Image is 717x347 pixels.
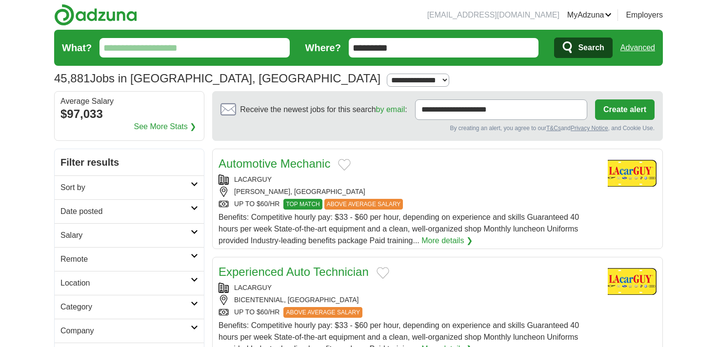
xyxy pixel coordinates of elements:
[55,149,204,175] h2: Filter results
[55,223,204,247] a: Salary
[219,157,330,170] a: Automotive Mechanic
[219,295,600,305] div: BICENTENNIAL, [GEOGRAPHIC_DATA]
[60,206,191,217] h2: Date posted
[376,105,405,114] a: by email
[54,72,380,85] h1: Jobs in [GEOGRAPHIC_DATA], [GEOGRAPHIC_DATA]
[219,174,600,185] div: LACARGUY
[595,99,655,120] button: Create alert
[219,199,600,210] div: UP TO $60/HR
[305,40,341,55] label: Where?
[60,253,191,265] h2: Remote
[54,70,90,87] span: 45,881
[60,230,191,241] h2: Salary
[219,187,600,197] div: [PERSON_NAME], [GEOGRAPHIC_DATA]
[571,125,608,132] a: Privacy Notice
[620,38,655,58] a: Advanced
[220,124,655,133] div: By creating an alert, you agree to our and , and Cookie Use.
[55,175,204,199] a: Sort by
[60,182,191,193] h2: Sort by
[60,105,198,123] div: $97,033
[219,213,579,245] span: Benefits: Competitive hourly pay: $33 - $60 per hour, depending on experience and skills Guarante...
[219,307,600,318] div: UP TO $60/HR
[60,97,198,105] div: Average Salary
[554,38,612,58] button: Search
[55,271,204,295] a: Location
[219,265,369,278] a: Experienced Auto Technician
[421,235,473,247] a: More details ❯
[54,4,137,26] img: Adzuna logo
[608,263,657,300] img: Company logo
[546,125,561,132] a: T&Cs
[55,319,204,343] a: Company
[55,199,204,223] a: Date posted
[240,104,407,116] span: Receive the newest jobs for this search :
[608,155,657,192] img: Company logo
[338,159,351,171] button: Add to favorite jobs
[283,307,362,318] span: ABOVE AVERAGE SALARY
[60,325,191,337] h2: Company
[283,199,322,210] span: TOP MATCH
[62,40,92,55] label: What?
[427,9,559,21] li: [EMAIL_ADDRESS][DOMAIN_NAME]
[60,277,191,289] h2: Location
[377,267,389,279] button: Add to favorite jobs
[55,295,204,319] a: Category
[60,301,191,313] h2: Category
[567,9,612,21] a: MyAdzuna
[219,283,600,293] div: LACARGUY
[55,247,204,271] a: Remote
[626,9,663,21] a: Employers
[324,199,403,210] span: ABOVE AVERAGE SALARY
[134,121,197,133] a: See More Stats ❯
[578,38,604,58] span: Search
